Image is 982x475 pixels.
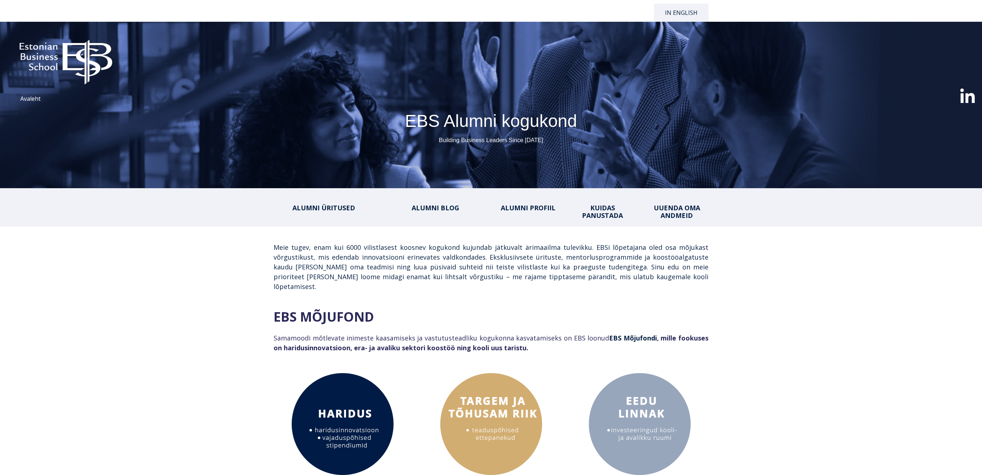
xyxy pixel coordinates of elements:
a: ALUMNI ÜRITUSED [292,203,355,212]
strong: EBS Mõjufondi [609,334,657,342]
a: Avaleht [20,95,41,103]
span: Samamoodi mõtlevate inimeste kaasamiseks ja vastutusteadliku kogukonna kasvatamiseks on EBS loonud [274,334,708,352]
span: Building Business Leaders Since [DATE] [439,137,543,143]
a: ALUMNI PROFIIL [501,203,556,212]
strong: , mille fookuses on haridusinnovatsioon, era- ja avaliku sektori koostöö ning kooli uus taristu. [274,334,708,352]
a: In English [654,4,708,22]
a: KUIDAS PANUSTADA [582,203,623,220]
a: Link EBS Mõjufondi [609,334,657,342]
img: ebs_logo2016_white-1 [7,29,124,88]
a: UUENDA OMA ANDMEID [654,203,700,220]
span: EBS Alumni kogukond [405,111,577,131]
a: ALUMNI BLOG [412,203,459,212]
img: linkedin-xxl [960,88,975,103]
h2: EBS MÕJUFOND [274,309,708,325]
span: Meie tugev, enam kui 6000 vilistlasest koosnev kogukond kujundab jätkuvalt ärimaailma tulevikku. ... [274,243,708,291]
